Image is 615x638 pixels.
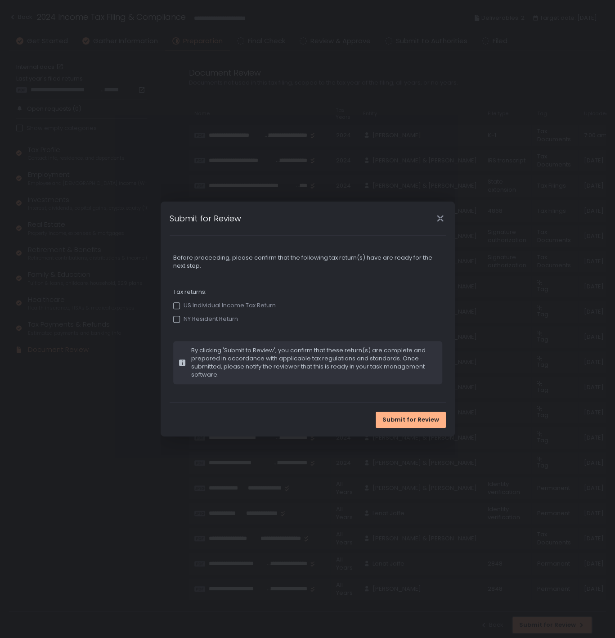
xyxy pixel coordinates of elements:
[173,254,442,270] span: Before proceeding, please confirm that the following tax return(s) have are ready for the next step.
[191,346,437,379] span: By clicking 'Submit to Review', you confirm that these return(s) are complete and prepared in acc...
[426,213,455,224] div: Close
[170,212,241,225] h1: Submit for Review
[173,288,442,296] span: Tax returns:
[382,416,439,424] span: Submit for Review
[376,412,446,428] button: Submit for Review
